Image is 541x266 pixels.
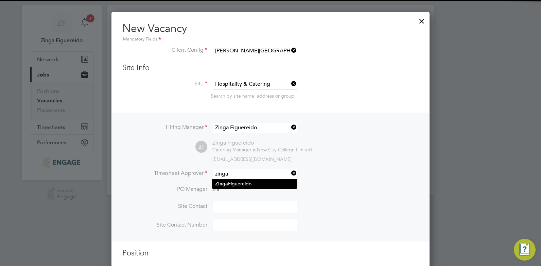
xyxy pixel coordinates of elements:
h3: Site Info [122,63,419,73]
input: Search for... [213,79,297,89]
label: Client Config [122,47,207,54]
span: Catering Manager at [212,147,257,153]
label: Timesheet Approver [122,170,207,177]
label: Hiring Manager [122,124,207,131]
input: Search for... [213,46,297,56]
label: Site Contact [122,203,207,210]
li: Figuereido [212,179,297,188]
input: Search for... [213,123,297,133]
h2: New Vacancy [122,21,419,43]
b: Zinga [215,181,228,187]
span: Search by site name, address or group [211,93,294,99]
div: New City College Limited [212,147,312,153]
label: PO Manager [122,186,207,193]
label: Site Contact Number [122,221,207,229]
div: Zinga Figuereido [212,139,312,147]
span: n/a [211,186,219,193]
span: ZF [195,141,207,153]
h3: Position [122,248,419,258]
input: Search for... [213,169,297,179]
span: [EMAIL_ADDRESS][DOMAIN_NAME] [212,156,292,162]
button: Engage Resource Center [514,239,536,261]
div: Mandatory Fields [122,36,419,43]
label: Site [122,80,207,87]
